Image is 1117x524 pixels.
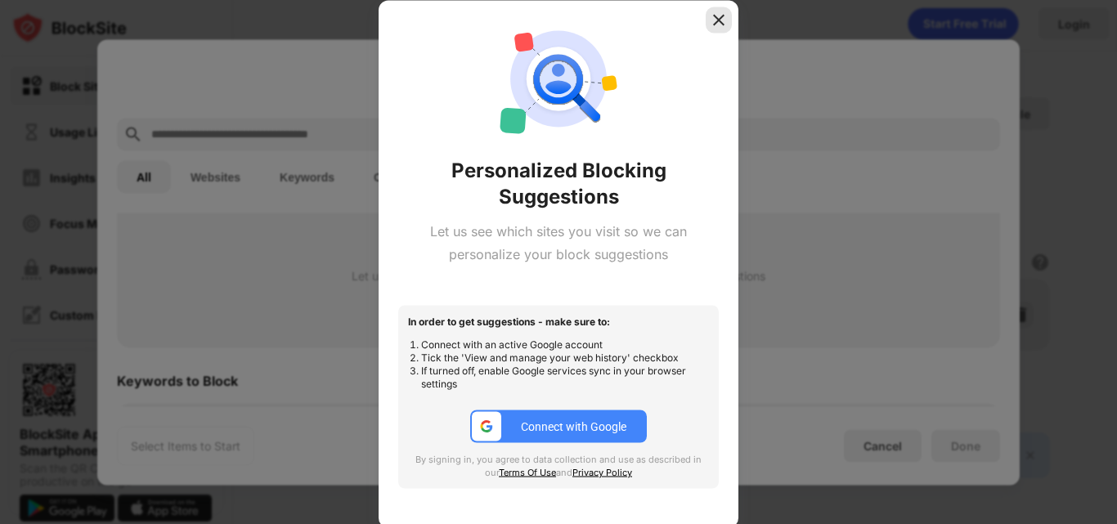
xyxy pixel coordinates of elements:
span: and [556,467,572,478]
div: Let us see which sites you visit so we can personalize your block suggestions [398,219,719,266]
button: google-icConnect with Google [470,410,647,443]
li: Connect with an active Google account [421,338,709,352]
img: personal-suggestions.svg [500,20,617,137]
a: Privacy Policy [572,467,632,478]
img: google-ic [479,419,494,434]
div: Personalized Blocking Suggestions [398,157,719,209]
a: Terms Of Use [499,467,556,478]
span: By signing in, you agree to data collection and use as described in our [415,454,702,478]
div: Connect with Google [521,420,626,433]
div: In order to get suggestions - make sure to: [408,316,709,329]
li: If turned off, enable Google services sync in your browser settings [421,365,709,391]
li: Tick the 'View and manage your web history' checkbox [421,352,709,365]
